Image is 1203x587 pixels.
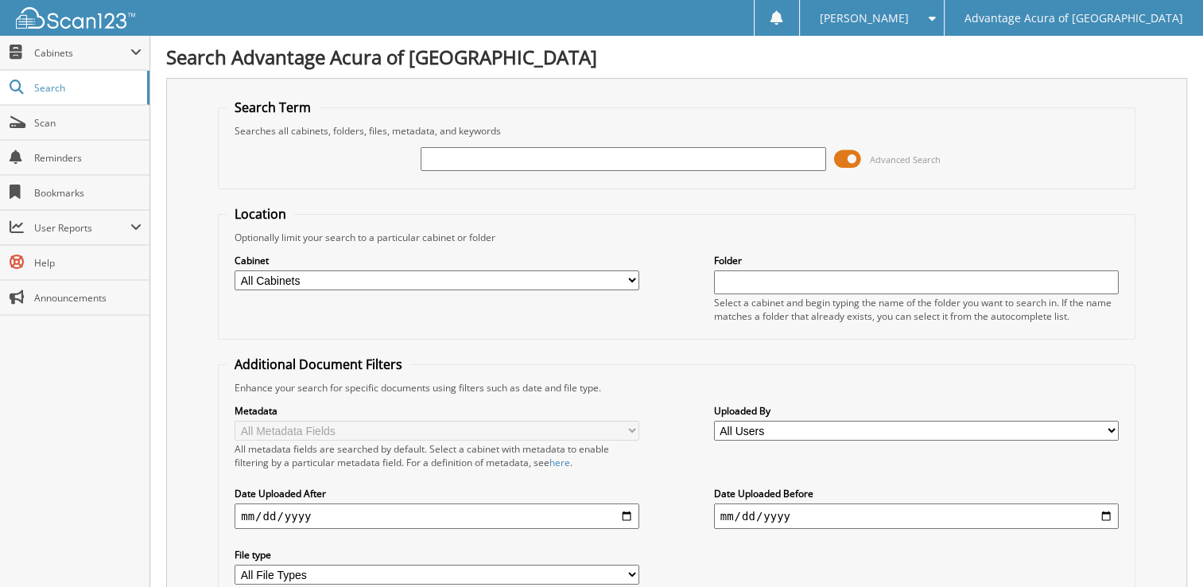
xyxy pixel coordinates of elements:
[34,186,142,200] span: Bookmarks
[714,404,1119,418] label: Uploaded By
[34,116,142,130] span: Scan
[714,503,1119,529] input: end
[34,151,142,165] span: Reminders
[235,442,639,469] div: All metadata fields are searched by default. Select a cabinet with metadata to enable filtering b...
[227,99,319,116] legend: Search Term
[870,154,941,165] span: Advanced Search
[714,487,1119,500] label: Date Uploaded Before
[34,221,130,235] span: User Reports
[714,296,1119,323] div: Select a cabinet and begin typing the name of the folder you want to search in. If the name match...
[714,254,1119,267] label: Folder
[16,7,135,29] img: scan123-logo-white.svg
[34,291,142,305] span: Announcements
[227,231,1127,244] div: Optionally limit your search to a particular cabinet or folder
[235,254,639,267] label: Cabinet
[235,487,639,500] label: Date Uploaded After
[34,81,139,95] span: Search
[227,356,410,373] legend: Additional Document Filters
[964,14,1183,23] span: Advantage Acura of [GEOGRAPHIC_DATA]
[34,256,142,270] span: Help
[820,14,909,23] span: [PERSON_NAME]
[227,205,294,223] legend: Location
[166,44,1187,70] h1: Search Advantage Acura of [GEOGRAPHIC_DATA]
[227,381,1127,395] div: Enhance your search for specific documents using filters such as date and file type.
[235,404,639,418] label: Metadata
[1123,511,1203,587] iframe: Chat Widget
[235,503,639,529] input: start
[227,124,1127,138] div: Searches all cabinets, folders, files, metadata, and keywords
[235,548,639,562] label: File type
[549,456,570,469] a: here
[34,46,130,60] span: Cabinets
